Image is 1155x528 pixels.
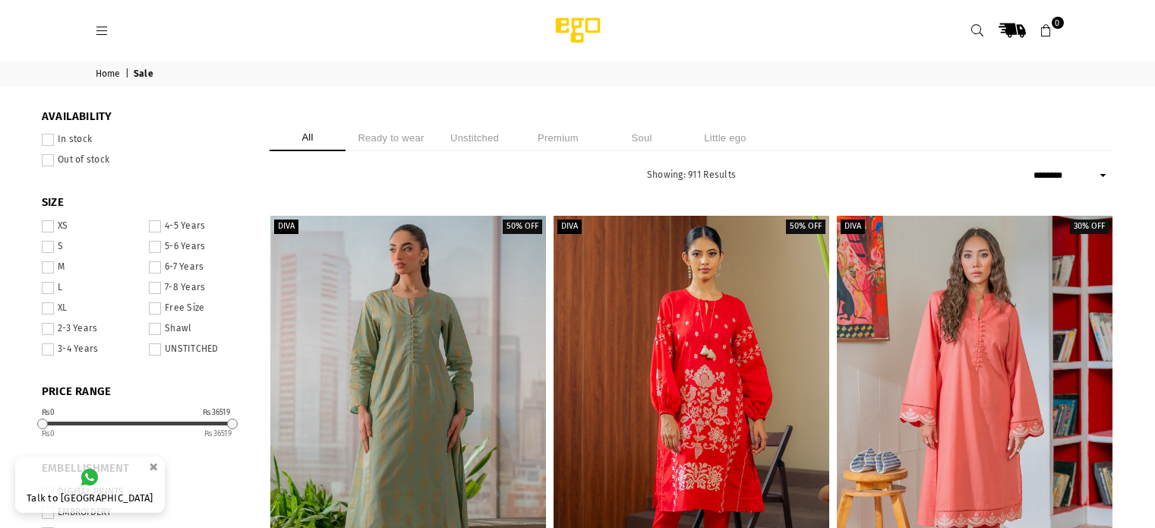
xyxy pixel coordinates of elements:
label: Diva [841,220,865,234]
label: XL [42,302,140,315]
li: Unstitched [437,125,513,151]
span: Sale [134,68,156,81]
a: 0 [1033,17,1060,44]
label: 5-6 Years [149,241,247,253]
li: Soul [604,125,680,151]
label: UNSTITCHED [149,343,247,356]
ins: 36519 [204,429,232,438]
a: Talk to [GEOGRAPHIC_DATA] [15,457,165,513]
label: Diva [274,220,298,234]
label: 7-8 Years [149,282,247,294]
label: 2-3 Years [42,323,140,335]
label: 30% off [1070,220,1109,234]
span: SIZE [42,195,247,210]
a: Search [964,17,992,44]
label: XS [42,220,140,232]
li: All [270,125,346,151]
label: Free Size [149,302,247,315]
label: 50% off [786,220,825,234]
div: ₨36519 [203,409,230,416]
label: 4-5 Years [149,220,247,232]
label: Out of stock [42,154,247,166]
li: Premium [520,125,596,151]
a: Home [96,68,123,81]
label: Shawl [149,323,247,335]
ins: 0 [42,429,55,438]
button: × [144,454,163,479]
li: Ready to wear [353,125,429,151]
label: 3-4 Years [42,343,140,356]
span: PRICE RANGE [42,384,247,400]
div: ₨0 [42,409,55,416]
a: Menu [89,24,116,36]
li: Little ego [687,125,763,151]
label: 50% off [503,220,542,234]
span: | [125,68,131,81]
span: Availability [42,109,247,125]
label: L [42,282,140,294]
img: Ego [513,15,642,46]
label: M [42,261,140,273]
label: In stock [42,134,247,146]
span: Showing: 911 Results [647,169,736,180]
label: 6-7 Years [149,261,247,273]
nav: breadcrumbs [84,62,1071,87]
label: Diva [557,220,582,234]
label: S [42,241,140,253]
span: 0 [1052,17,1064,29]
